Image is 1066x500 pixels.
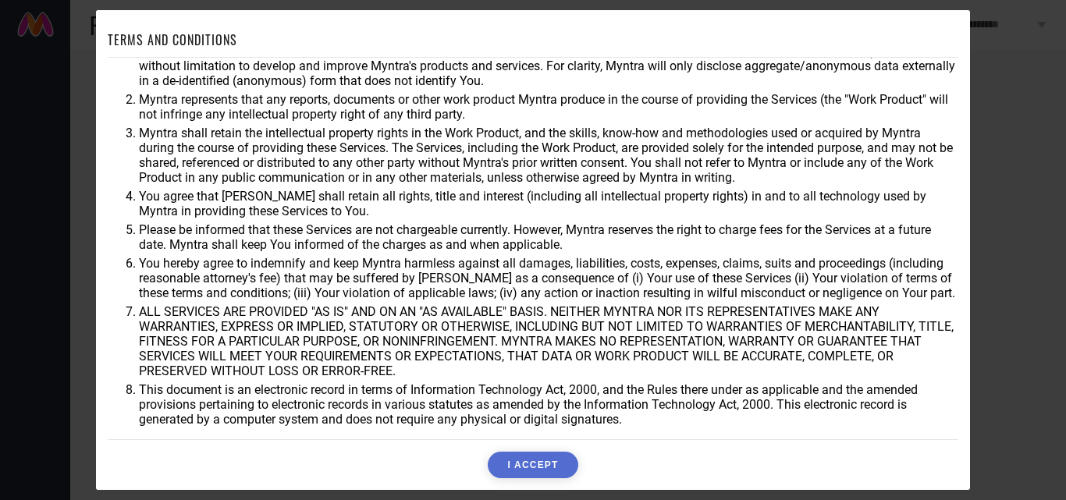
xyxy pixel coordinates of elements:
[108,30,237,49] h1: TERMS AND CONDITIONS
[139,222,958,252] li: Please be informed that these Services are not chargeable currently. However, Myntra reserves the...
[139,304,958,378] li: ALL SERVICES ARE PROVIDED "AS IS" AND ON AN "AS AVAILABLE" BASIS. NEITHER MYNTRA NOR ITS REPRESEN...
[139,382,958,427] li: This document is an electronic record in terms of Information Technology Act, 2000, and the Rules...
[139,44,958,88] li: You agree that Myntra may use aggregate and anonymized data for any business purpose during or af...
[139,92,958,122] li: Myntra represents that any reports, documents or other work product Myntra produce in the course ...
[139,256,958,300] li: You hereby agree to indemnify and keep Myntra harmless against all damages, liabilities, costs, e...
[139,189,958,218] li: You agree that [PERSON_NAME] shall retain all rights, title and interest (including all intellect...
[488,452,577,478] button: I ACCEPT
[139,126,958,185] li: Myntra shall retain the intellectual property rights in the Work Product, and the skills, know-ho...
